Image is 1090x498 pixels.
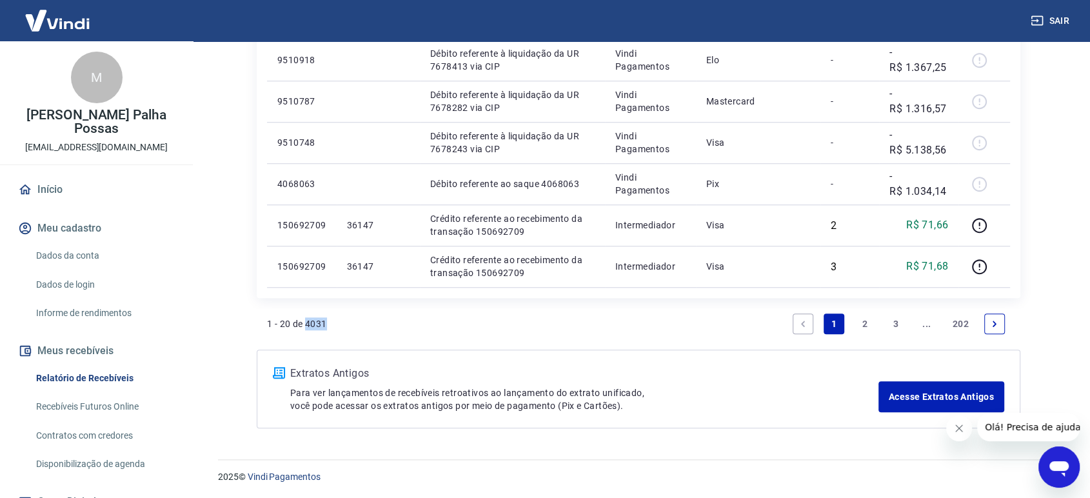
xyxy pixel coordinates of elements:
a: Disponibilização de agenda [31,451,177,477]
a: Vindi Pagamentos [248,472,321,482]
img: Vindi [15,1,99,40]
p: Extratos Antigos [290,366,878,381]
a: Page 3 [886,314,906,334]
p: [PERSON_NAME] Palha Possas [10,108,183,135]
p: Vindi Pagamentos [615,88,686,114]
p: - [831,95,869,108]
p: Pix [706,177,810,190]
div: 3 [831,261,869,273]
a: Previous page [793,314,813,334]
p: Vindi Pagamentos [615,47,686,73]
div: M [71,52,123,103]
p: Débito referente ao saque 4068063 [430,177,595,190]
p: Para ver lançamentos de recebíveis retroativos ao lançamento do extrato unificado, você pode aces... [290,386,878,412]
p: 36147 [347,219,410,232]
div: 2 [831,219,869,232]
p: Visa [706,136,810,149]
a: Dados da conta [31,243,177,269]
p: Intermediador [615,219,686,232]
button: Sair [1028,9,1075,33]
iframe: Fechar mensagem [946,415,972,441]
p: Visa [706,260,810,273]
p: - [831,177,869,190]
p: 9510748 [277,136,326,149]
p: -R$ 5.138,56 [889,127,948,158]
p: Mastercard [706,95,810,108]
iframe: Botão para abrir a janela de mensagens [1038,446,1080,488]
p: Crédito referente ao recebimento da transação 150692709 [430,212,595,238]
p: 150692709 [277,219,326,232]
p: Débito referente à liquidação da UR 7678243 via CIP [430,130,595,155]
p: 4068063 [277,177,326,190]
a: Acesse Extratos Antigos [878,381,1004,412]
p: [EMAIL_ADDRESS][DOMAIN_NAME] [25,141,168,154]
p: Crédito referente ao recebimento da transação 150692709 [430,254,595,279]
p: 9510787 [277,95,326,108]
p: 150692709 [277,260,326,273]
p: 1 - 20 de 4031 [267,317,327,330]
iframe: Mensagem da empresa [977,413,1080,441]
p: -R$ 1.034,14 [889,168,948,199]
button: Meu cadastro [15,214,177,243]
a: Dados de login [31,272,177,298]
a: Recebíveis Futuros Online [31,393,177,420]
p: Débito referente à liquidação da UR 7678282 via CIP [430,88,595,114]
img: ícone [273,367,285,379]
p: - [831,54,869,66]
p: 9510918 [277,54,326,66]
p: Débito referente à liquidação da UR 7678413 via CIP [430,47,595,73]
p: Visa [706,219,810,232]
p: -R$ 1.316,57 [889,86,948,117]
p: -R$ 1.367,25 [889,45,948,75]
a: Page 1 is your current page [824,314,844,334]
p: R$ 71,66 [906,217,948,233]
a: Page 2 [855,314,875,334]
p: Elo [706,54,810,66]
p: Vindi Pagamentos [615,171,686,197]
a: Informe de rendimentos [31,300,177,326]
ul: Pagination [788,308,1010,339]
p: - [831,136,869,149]
span: Olá! Precisa de ajuda? [8,9,108,19]
p: R$ 71,68 [906,259,948,274]
a: Contratos com credores [31,423,177,449]
a: Page 202 [947,314,974,334]
p: 2025 © [218,470,1059,484]
p: Vindi Pagamentos [615,130,686,155]
p: Intermediador [615,260,686,273]
a: Início [15,175,177,204]
a: Jump forward [917,314,937,334]
a: Relatório de Recebíveis [31,365,177,392]
a: Next page [984,314,1005,334]
button: Meus recebíveis [15,337,177,365]
p: 36147 [347,260,410,273]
